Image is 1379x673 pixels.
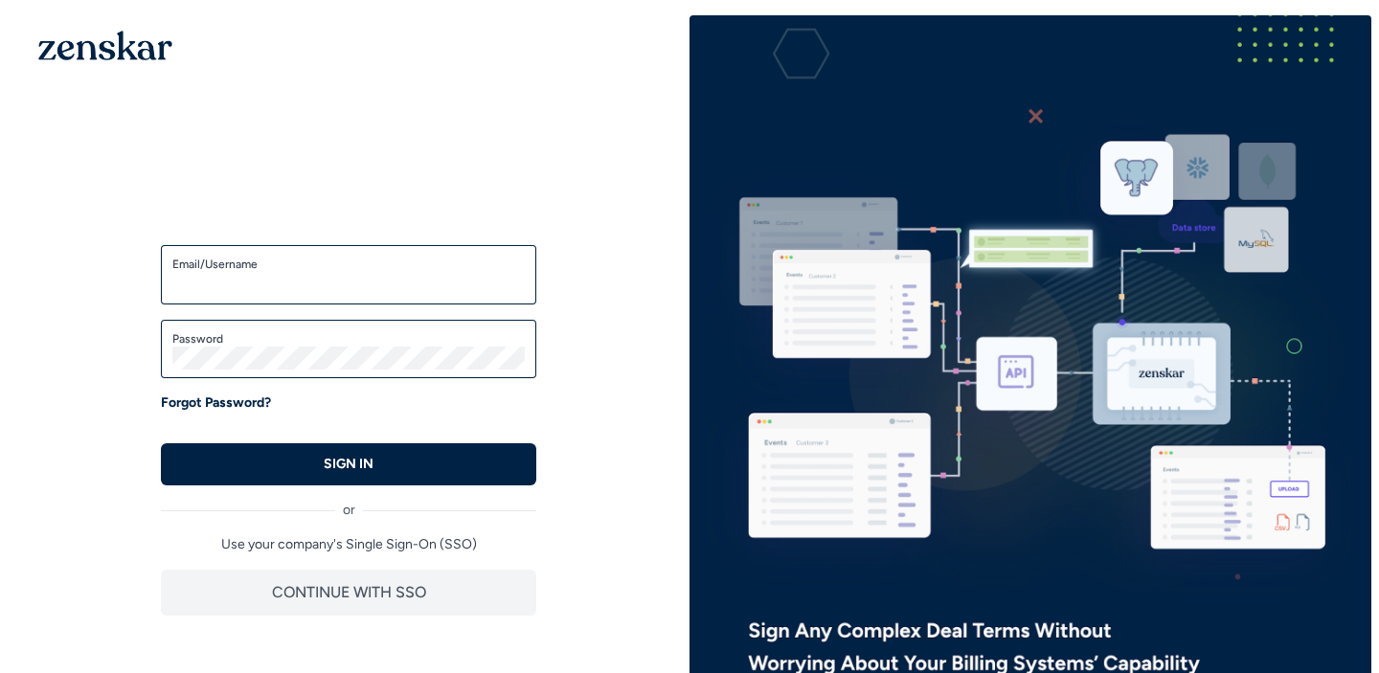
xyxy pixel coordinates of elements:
p: Use your company's Single Sign-On (SSO) [161,535,536,554]
label: Email/Username [172,257,525,272]
label: Password [172,331,525,347]
div: or [161,485,536,520]
a: Forgot Password? [161,393,271,413]
button: CONTINUE WITH SSO [161,570,536,616]
img: 1OGAJ2xQqyY4LXKgY66KYq0eOWRCkrZdAb3gUhuVAqdWPZE9SRJmCz+oDMSn4zDLXe31Ii730ItAGKgCKgCCgCikA4Av8PJUP... [38,31,172,60]
button: SIGN IN [161,443,536,485]
p: SIGN IN [324,455,373,474]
